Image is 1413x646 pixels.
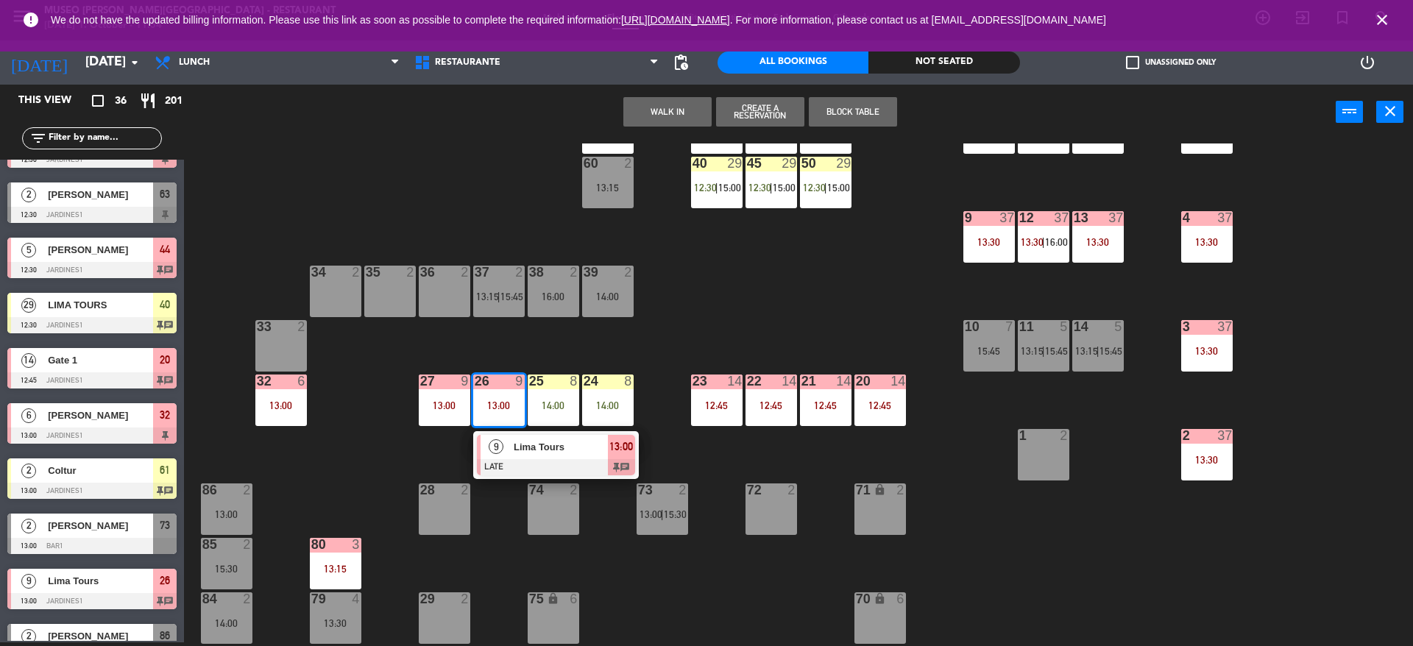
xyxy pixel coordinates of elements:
[48,573,153,589] span: Lima Tours
[473,400,525,411] div: 13:00
[782,157,796,170] div: 29
[160,517,170,534] span: 73
[126,54,144,71] i: arrow_drop_down
[1114,320,1123,333] div: 5
[21,629,36,644] span: 2
[836,157,851,170] div: 29
[366,266,366,279] div: 35
[1075,345,1098,357] span: 13:15
[718,182,741,194] span: 15:00
[782,375,796,388] div: 14
[22,11,40,29] i: error
[1181,237,1233,247] div: 13:30
[160,241,170,258] span: 44
[1060,320,1069,333] div: 5
[89,92,107,110] i: crop_square
[570,592,578,606] div: 6
[1336,101,1363,123] button: power_input
[475,375,475,388] div: 26
[1373,11,1391,29] i: close
[679,483,687,497] div: 2
[476,291,499,302] span: 13:15
[1074,211,1074,224] div: 13
[854,400,906,411] div: 12:45
[529,483,530,497] div: 74
[1359,54,1376,71] i: power_settings_new
[420,592,421,606] div: 29
[1183,320,1183,333] div: 3
[1042,236,1045,248] span: |
[352,592,361,606] div: 4
[48,408,153,423] span: [PERSON_NAME]
[48,297,153,313] span: LIMA TOURS
[727,157,742,170] div: 29
[824,182,827,194] span: |
[201,509,252,519] div: 13:00
[624,375,633,388] div: 8
[461,592,470,606] div: 2
[160,627,170,645] span: 86
[515,375,524,388] div: 9
[1181,346,1233,356] div: 13:30
[1126,56,1139,69] span: check_box_outline_blank
[1021,236,1044,248] span: 13:30
[624,157,633,170] div: 2
[638,483,639,497] div: 73
[514,439,608,455] span: Lima Tours
[21,353,36,368] span: 14
[48,242,153,258] span: [PERSON_NAME]
[624,266,633,279] div: 2
[21,519,36,533] span: 2
[475,266,475,279] div: 37
[420,375,421,388] div: 27
[160,185,170,203] span: 63
[461,266,470,279] div: 2
[21,243,36,258] span: 5
[1019,429,1020,442] div: 1
[965,211,966,224] div: 9
[243,483,252,497] div: 2
[963,237,1015,247] div: 13:30
[787,483,796,497] div: 2
[21,298,36,313] span: 29
[115,93,127,110] span: 36
[420,266,421,279] div: 36
[746,400,797,411] div: 12:45
[747,483,748,497] div: 72
[621,14,730,26] a: [URL][DOMAIN_NAME]
[868,52,1019,74] div: Not seated
[311,538,312,551] div: 80
[1183,429,1183,442] div: 2
[730,14,1106,26] a: . For more information, please contact us at [EMAIL_ADDRESS][DOMAIN_NAME]
[310,618,361,628] div: 13:30
[406,266,415,279] div: 2
[827,182,850,194] span: 15:00
[664,508,687,520] span: 15:30
[1341,102,1359,120] i: power_input
[160,572,170,589] span: 26
[21,408,36,423] span: 6
[51,14,1106,26] span: We do not have the updated billing information. Please use this link as soon as possible to compl...
[570,266,578,279] div: 2
[856,375,857,388] div: 20
[809,97,897,127] button: Block Table
[1217,320,1232,333] div: 37
[311,266,312,279] div: 34
[609,438,633,455] span: 13:00
[800,400,851,411] div: 12:45
[352,538,361,551] div: 3
[311,592,312,606] div: 79
[1054,211,1069,224] div: 37
[529,592,530,606] div: 75
[160,406,170,424] span: 32
[999,211,1014,224] div: 37
[856,592,857,606] div: 70
[1074,320,1074,333] div: 14
[718,52,868,74] div: All Bookings
[1097,345,1099,357] span: |
[1045,236,1068,248] span: 16:00
[48,628,153,644] span: [PERSON_NAME]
